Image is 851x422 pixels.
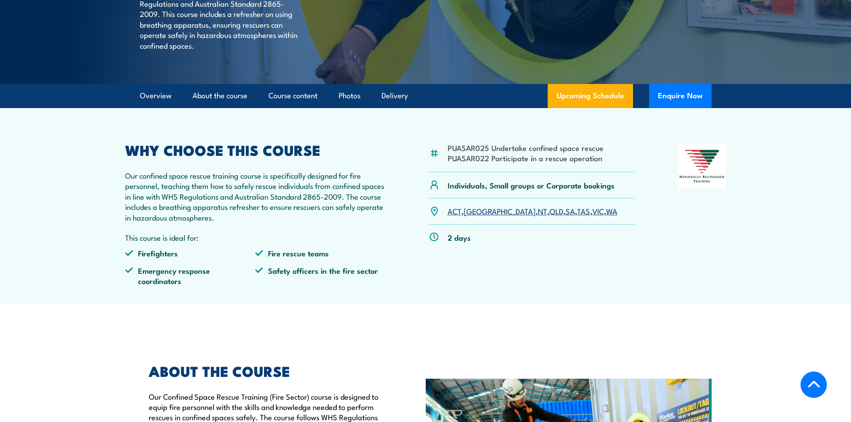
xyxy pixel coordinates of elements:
[448,232,471,242] p: 2 days
[339,84,361,108] a: Photos
[577,205,590,216] a: TAS
[549,205,563,216] a: QLD
[255,248,386,258] li: Fire rescue teams
[193,84,247,108] a: About the course
[125,170,386,222] p: Our confined space rescue training course is specifically designed for fire personnel, teaching t...
[125,248,256,258] li: Firefighters
[464,205,536,216] a: [GEOGRAPHIC_DATA]
[448,142,604,153] li: PUASAR025 Undertake confined space rescue
[125,143,386,156] h2: WHY CHOOSE THIS COURSE
[448,206,617,216] p: , , , , , , ,
[448,180,615,190] p: Individuals, Small groups or Corporate bookings
[649,84,712,108] button: Enquire Now
[448,205,461,216] a: ACT
[538,205,547,216] a: NT
[678,143,726,189] img: Nationally Recognised Training logo.
[448,153,604,163] li: PUASAR022 Participate in a rescue operation
[125,265,256,286] li: Emergency response coordinators
[255,265,386,286] li: Safety officers in the fire sector
[268,84,318,108] a: Course content
[140,84,172,108] a: Overview
[606,205,617,216] a: WA
[149,364,385,377] h2: ABOUT THE COURSE
[592,205,604,216] a: VIC
[125,232,386,242] p: This course is ideal for:
[566,205,575,216] a: SA
[548,84,633,108] a: Upcoming Schedule
[381,84,408,108] a: Delivery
